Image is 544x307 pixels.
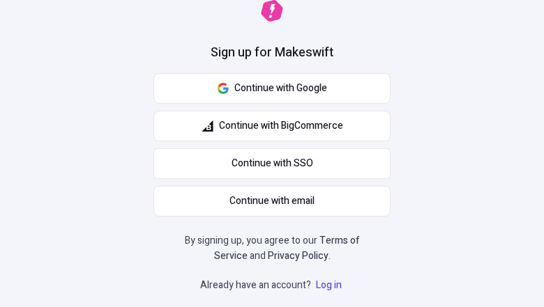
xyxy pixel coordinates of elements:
[214,233,360,263] a: Terms of Service
[211,44,333,62] h1: Sign up for Makeswift
[153,73,391,104] button: Continue with Google
[200,278,345,293] p: Already have an account?
[313,278,345,292] a: Log in
[153,111,391,141] button: Continue with BigCommerce
[153,186,391,217] button: Continue with email
[219,118,343,134] span: Continue with BigCommerce
[153,148,391,179] a: Continue with SSO
[229,194,315,209] span: Continue with email
[180,233,364,264] p: By signing up, you agree to our and .
[268,249,328,263] a: Privacy Policy
[234,81,327,96] span: Continue with Google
